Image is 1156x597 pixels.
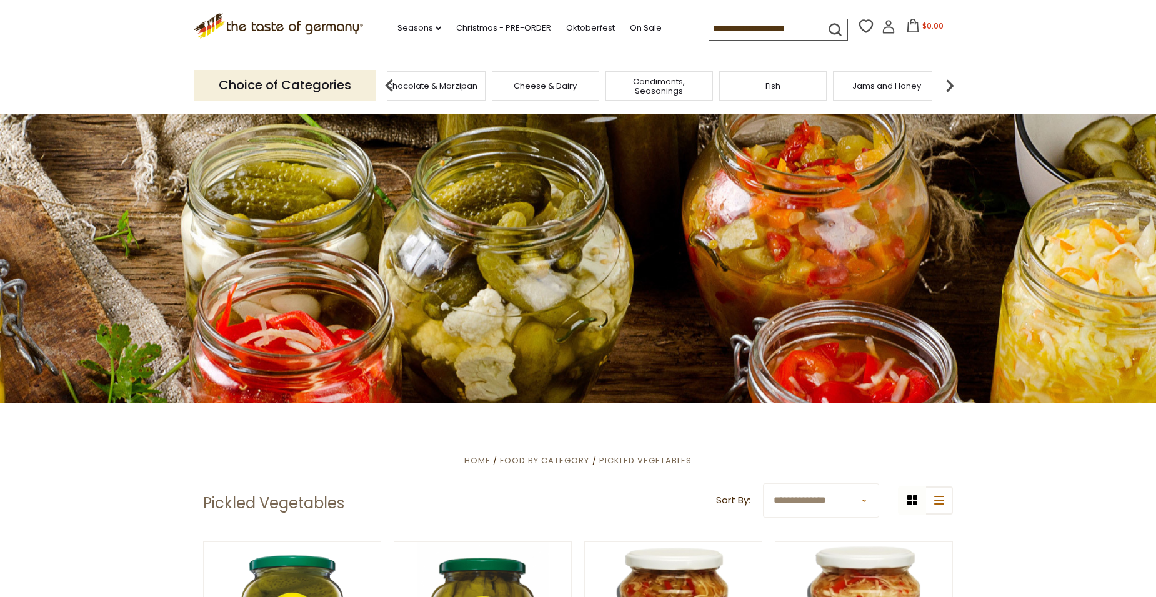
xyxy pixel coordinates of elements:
a: Jams and Honey [852,81,921,91]
a: Home [464,455,491,466]
a: Condiments, Seasonings [609,77,709,96]
span: $0.00 [922,21,944,31]
a: Food By Category [500,455,589,466]
a: Chocolate & Marzipan [386,81,477,91]
img: next arrow [937,73,962,98]
img: previous arrow [377,73,402,98]
a: Fish [765,81,780,91]
label: Sort By: [716,493,750,508]
h1: Pickled Vegetables [203,494,344,513]
a: Cheese & Dairy [514,81,577,91]
button: $0.00 [898,19,951,37]
a: Christmas - PRE-ORDER [456,21,551,35]
a: Pickled Vegetables [599,455,692,466]
a: Oktoberfest [566,21,615,35]
p: Choice of Categories [194,70,376,101]
a: Seasons [397,21,441,35]
a: On Sale [630,21,662,35]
